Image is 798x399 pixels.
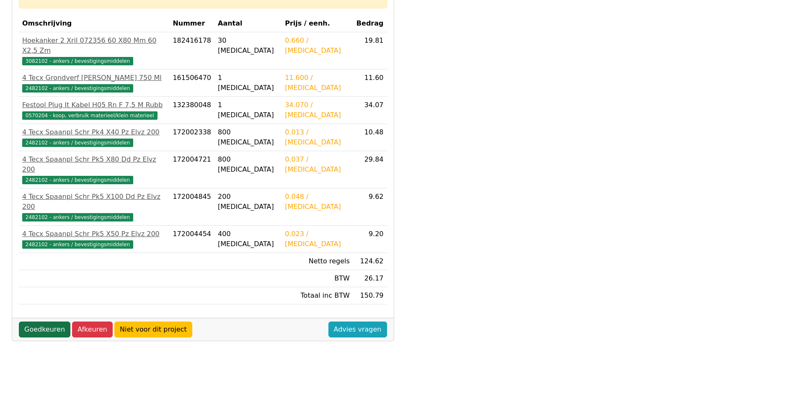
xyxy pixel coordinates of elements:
[281,253,353,270] td: Netto regels
[285,73,350,93] div: 11.600 / [MEDICAL_DATA]
[22,213,133,221] span: 2482102 - ankers / bevestigingsmiddelen
[169,124,214,151] td: 172002338
[285,192,350,212] div: 0.048 / [MEDICAL_DATA]
[218,127,278,147] div: 800 [MEDICAL_DATA]
[353,15,387,32] th: Bedrag
[169,188,214,226] td: 172004845
[218,36,278,56] div: 30 [MEDICAL_DATA]
[22,176,133,184] span: 2482102 - ankers / bevestigingsmiddelen
[285,100,350,120] div: 34.070 / [MEDICAL_DATA]
[169,151,214,188] td: 172004721
[169,226,214,253] td: 172004454
[22,192,166,222] a: 4 Tecx Spaanpl Schr Pk5 X100 Dd Pz Elvz 2002482102 - ankers / bevestigingsmiddelen
[22,73,166,83] div: 4 Tecx Grondverf [PERSON_NAME] 750 Ml
[22,100,166,110] div: Festool Plug It Kabel H05 Rn F 7,5 M Rubb
[281,287,353,304] td: Totaal inc BTW
[285,127,350,147] div: 0.013 / [MEDICAL_DATA]
[353,32,387,70] td: 19.81
[218,100,278,120] div: 1 [MEDICAL_DATA]
[22,139,133,147] span: 2482102 - ankers / bevestigingsmiddelen
[281,270,353,287] td: BTW
[353,188,387,226] td: 9.62
[353,270,387,287] td: 26.17
[218,73,278,93] div: 1 [MEDICAL_DATA]
[22,192,166,212] div: 4 Tecx Spaanpl Schr Pk5 X100 Dd Pz Elvz 200
[281,15,353,32] th: Prijs / eenh.
[22,127,166,147] a: 4 Tecx Spaanpl Schr Pk4 X40 Pz Elvz 2002482102 - ankers / bevestigingsmiddelen
[353,124,387,151] td: 10.48
[169,97,214,124] td: 132380048
[22,84,133,93] span: 2482102 - ankers / bevestigingsmiddelen
[22,73,166,93] a: 4 Tecx Grondverf [PERSON_NAME] 750 Ml2482102 - ankers / bevestigingsmiddelen
[22,240,133,249] span: 2482102 - ankers / bevestigingsmiddelen
[72,322,113,337] a: Afkeuren
[19,322,70,337] a: Goedkeuren
[285,36,350,56] div: 0.660 / [MEDICAL_DATA]
[169,15,214,32] th: Nummer
[285,154,350,175] div: 0.037 / [MEDICAL_DATA]
[19,15,169,32] th: Omschrijving
[22,36,166,66] a: Hoekanker 2 Xril 072356 60 X80 Mm 60 X2,5 Zm3082102 - ankers / bevestigingsmiddelen
[22,127,166,137] div: 4 Tecx Spaanpl Schr Pk4 X40 Pz Elvz 200
[353,226,387,253] td: 9.20
[114,322,192,337] a: Niet voor dit project
[22,100,166,120] a: Festool Plug It Kabel H05 Rn F 7,5 M Rubb0570204 - koop, verbruik materieel/klein materieel
[353,70,387,97] td: 11.60
[22,36,166,56] div: Hoekanker 2 Xril 072356 60 X80 Mm 60 X2,5 Zm
[353,253,387,270] td: 124.62
[22,154,166,175] div: 4 Tecx Spaanpl Schr Pk5 X80 Dd Pz Elvz 200
[22,154,166,185] a: 4 Tecx Spaanpl Schr Pk5 X80 Dd Pz Elvz 2002482102 - ankers / bevestigingsmiddelen
[218,192,278,212] div: 200 [MEDICAL_DATA]
[214,15,281,32] th: Aantal
[285,229,350,249] div: 0.023 / [MEDICAL_DATA]
[353,151,387,188] td: 29.84
[218,154,278,175] div: 800 [MEDICAL_DATA]
[22,229,166,249] a: 4 Tecx Spaanpl Schr Pk5 X50 Pz Elvz 2002482102 - ankers / bevestigingsmiddelen
[328,322,387,337] a: Advies vragen
[22,57,133,65] span: 3082102 - ankers / bevestigingsmiddelen
[353,287,387,304] td: 150.79
[169,32,214,70] td: 182416178
[22,229,166,239] div: 4 Tecx Spaanpl Schr Pk5 X50 Pz Elvz 200
[22,111,158,120] span: 0570204 - koop, verbruik materieel/klein materieel
[169,70,214,97] td: 161506470
[353,97,387,124] td: 34.07
[218,229,278,249] div: 400 [MEDICAL_DATA]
